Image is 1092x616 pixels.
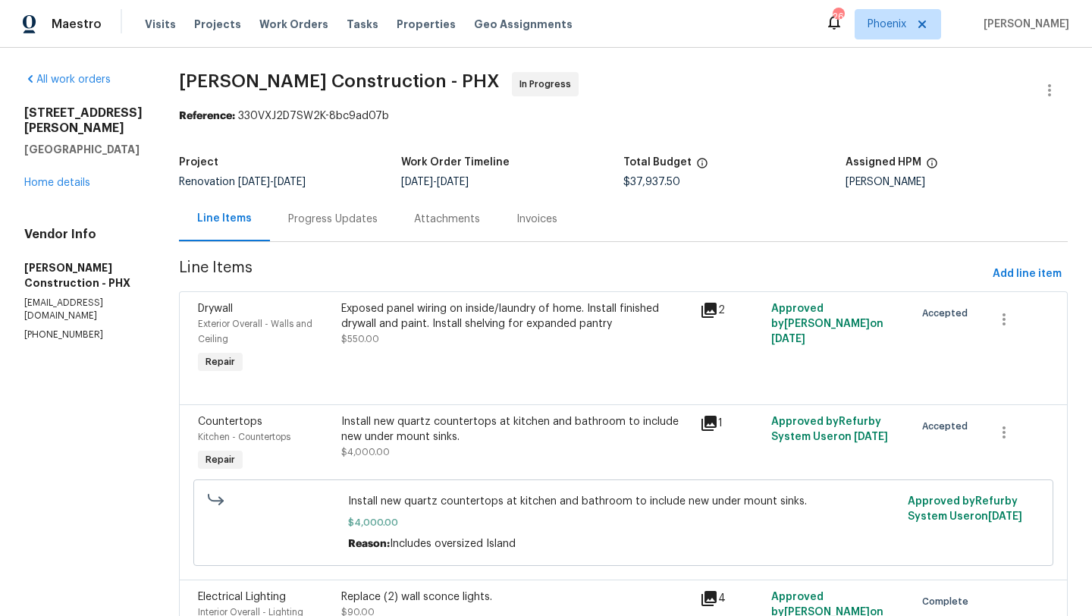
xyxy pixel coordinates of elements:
span: Visits [145,17,176,32]
span: Projects [194,17,241,32]
div: Exposed panel wiring on inside/laundry of home. Install finished drywall and paint. Install shelv... [341,301,691,332]
span: Renovation [179,177,306,187]
span: [DATE] [771,334,805,344]
h4: Vendor Info [24,227,143,242]
span: Line Items [179,260,987,288]
div: 26 [833,9,843,24]
span: $37,937.50 [623,177,680,187]
h2: [STREET_ADDRESS][PERSON_NAME] [24,105,143,136]
a: Home details [24,178,90,188]
span: - [401,177,469,187]
div: Attachments [414,212,480,227]
span: Accepted [922,419,974,434]
div: Invoices [516,212,557,227]
span: Reason: [348,539,390,549]
span: Work Orders [259,17,328,32]
p: [EMAIL_ADDRESS][DOMAIN_NAME] [24,297,143,322]
span: [DATE] [401,177,433,187]
span: Add line item [993,265,1062,284]
span: [DATE] [274,177,306,187]
span: $4,000.00 [348,515,899,530]
span: [PERSON_NAME] [977,17,1069,32]
span: In Progress [519,77,577,92]
span: $550.00 [341,335,379,344]
div: 4 [700,589,762,608]
span: Approved by Refurby System User on [908,496,1022,522]
button: Add line item [987,260,1068,288]
span: The hpm assigned to this work order. [926,157,938,177]
b: Reference: [179,111,235,121]
span: $4,000.00 [341,448,390,457]
span: Approved by [PERSON_NAME] on [771,303,883,344]
span: Tasks [347,19,378,30]
div: Progress Updates [288,212,378,227]
span: [DATE] [437,177,469,187]
div: 330VXJ2D7SW2K-8bc9ad07b [179,108,1068,124]
span: Exterior Overall - Walls and Ceiling [198,319,312,344]
div: Replace (2) wall sconce lights. [341,589,691,605]
span: [PERSON_NAME] Construction - PHX [179,72,500,90]
span: Repair [199,452,241,467]
span: Electrical Lighting [198,592,286,602]
span: Drywall [198,303,233,314]
span: Install new quartz countertops at kitchen and bathroom to include new under mount sinks. [348,494,899,509]
h5: Project [179,157,218,168]
h5: Assigned HPM [846,157,921,168]
div: [PERSON_NAME] [846,177,1068,187]
span: [DATE] [238,177,270,187]
h5: [GEOGRAPHIC_DATA] [24,142,143,157]
span: Repair [199,354,241,369]
h5: Work Order Timeline [401,157,510,168]
span: Properties [397,17,456,32]
a: All work orders [24,74,111,85]
span: [DATE] [854,432,888,442]
div: Line Items [197,211,252,226]
span: Countertops [198,416,262,427]
div: Install new quartz countertops at kitchen and bathroom to include new under mount sinks. [341,414,691,445]
span: Phoenix [868,17,906,32]
span: [DATE] [988,511,1022,522]
div: 2 [700,301,762,319]
span: Kitchen - Countertops [198,432,290,442]
span: Complete [922,594,974,609]
span: The total cost of line items that have been proposed by Opendoor. This sum includes line items th... [696,157,708,177]
span: Approved by Refurby System User on [771,416,888,442]
span: Includes oversized Island [390,539,516,549]
span: Maestro [52,17,102,32]
p: [PHONE_NUMBER] [24,328,143,341]
h5: Total Budget [623,157,692,168]
span: Geo Assignments [474,17,573,32]
span: Accepted [922,306,974,321]
h5: [PERSON_NAME] Construction - PHX [24,260,143,291]
span: - [238,177,306,187]
div: 1 [700,414,762,432]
